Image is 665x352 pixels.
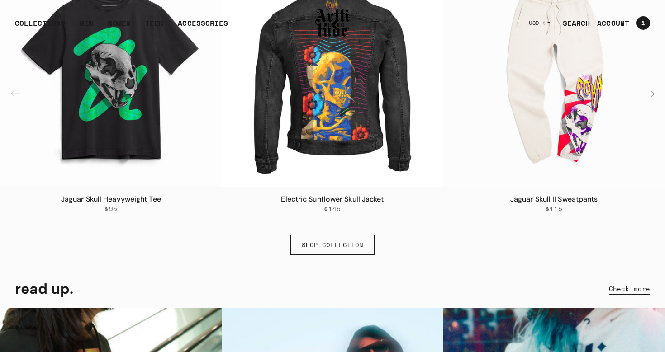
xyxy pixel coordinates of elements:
[546,205,562,213] span: $115
[178,18,228,36] div: ACCESSORIES
[609,279,650,299] a: Check more
[145,18,163,36] a: TEEN
[590,14,629,32] a: ACCOUNT
[641,20,645,26] span: 1
[529,19,546,27] span: USD $
[639,83,660,105] div: Next slide
[290,235,375,255] a: SHOP COLLECTION
[523,13,556,33] button: USD $
[80,18,93,36] a: MEN
[324,205,341,213] span: $145
[15,18,65,36] div: COLLECTIONS
[556,14,590,32] a: SEARCH
[314,8,351,38] img: Arttitude
[510,194,598,204] a: Jaguar Skull II Sweatpants
[15,280,73,298] h2: read up.
[104,205,117,213] span: $95
[61,194,161,204] a: Jaguar Skull Heavyweight Tee
[629,13,650,33] a: Open cart
[108,18,131,36] a: WOMEN
[8,18,235,36] ul: Main navigation
[281,194,384,204] a: Electric Sunflower Skull Jacket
